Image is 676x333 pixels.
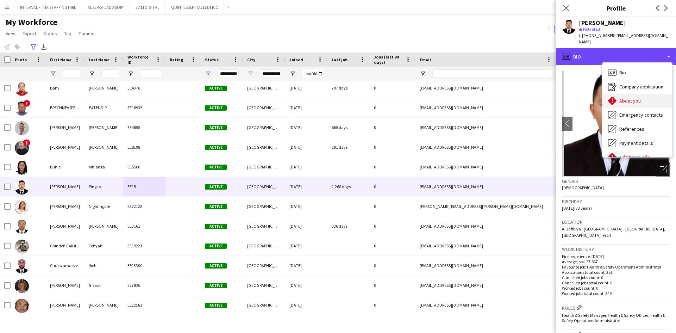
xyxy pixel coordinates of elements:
[84,137,123,157] div: [PERSON_NAME]
[23,100,30,107] span: !
[420,57,431,62] span: Email
[15,141,29,155] img: Brian Walker
[289,70,296,77] button: Open Filter Menu
[123,236,165,255] div: EE19221
[205,263,227,269] span: Active
[205,165,227,170] span: Active
[84,177,123,196] div: Pingco
[370,157,415,177] div: 0
[619,98,641,104] span: About you
[562,219,670,225] h3: Location
[46,236,84,255] div: Chindeh Calistus
[123,276,165,295] div: EE7836
[15,161,29,175] img: Buhle Mhlanga
[285,98,327,117] div: [DATE]
[205,70,211,77] button: Open Filter Menu
[205,57,219,62] span: Status
[619,69,626,76] span: Bio
[602,136,672,150] div: Payment details
[562,246,670,252] h3: Work history
[23,30,36,37] span: Export
[243,98,285,117] div: [GEOGRAPHIC_DATA]
[415,177,556,196] div: [EMAIL_ADDRESS][DOMAIN_NAME]
[76,29,97,38] a: Comms
[205,283,227,288] span: Active
[562,185,604,190] span: [DEMOGRAPHIC_DATA]
[562,205,592,211] span: [DATE] (33 years)
[123,137,165,157] div: EE8198
[43,30,57,37] span: Status
[39,43,48,51] app-action-btn: Export XLSX
[285,295,327,315] div: [DATE]
[415,137,556,157] div: [EMAIL_ADDRESS][DOMAIN_NAME]
[370,137,415,157] div: 0
[285,78,327,98] div: [DATE]
[602,108,672,122] div: Emergency contacts
[285,256,327,275] div: [DATE]
[327,177,370,196] div: 1,268 days
[15,57,27,62] span: Photo
[562,71,670,177] img: Crew avatar or photo
[15,200,29,214] img: Cathy Nightingale
[602,150,672,164] div: Additional info
[15,299,29,313] img: David Armstrong
[619,126,644,132] span: References
[123,295,165,315] div: EE22583
[327,137,370,157] div: 291 days
[84,157,123,177] div: Mhlanga
[84,256,123,275] div: ibeh
[562,270,670,275] p: Applications total count: 251
[243,137,285,157] div: [GEOGRAPHIC_DATA]
[370,276,415,295] div: 0
[370,216,415,236] div: 0
[15,279,29,293] img: Claire Gissoit
[63,69,80,78] input: First Name Filter Input
[84,276,123,295] div: Gissoit
[370,118,415,137] div: 0
[46,157,84,177] div: Buhle
[46,177,84,196] div: [PERSON_NAME]
[84,118,123,137] div: [PERSON_NAME]
[89,57,109,62] span: Last Name
[562,198,670,205] h3: Birthday
[243,256,285,275] div: [GEOGRAPHIC_DATA]
[46,216,84,236] div: [PERSON_NAME]
[285,137,327,157] div: [DATE]
[127,54,153,65] span: Workforce ID
[619,84,663,90] span: Company application
[556,4,676,13] h3: Profile
[20,29,39,38] a: Export
[205,125,227,130] span: Active
[15,101,29,116] img: BRECHNEV ETTA BATENDIP
[656,162,670,177] div: Open photos pop-in
[285,236,327,255] div: [DATE]
[302,69,323,78] input: Joined Filter Input
[370,197,415,216] div: 0
[556,48,676,65] div: Bio
[46,276,84,295] div: [PERSON_NAME]
[84,216,123,236] div: [PERSON_NAME]
[61,29,74,38] a: Tag
[205,224,227,229] span: Active
[123,197,165,216] div: EE22122
[46,137,84,157] div: [PERSON_NAME]
[3,29,18,38] a: View
[285,157,327,177] div: [DATE]
[123,78,165,98] div: EE4376
[370,256,415,275] div: 0
[374,54,403,65] span: Jobs (last 90 days)
[79,30,94,37] span: Comms
[46,256,84,275] div: Chukwumaeze
[6,17,57,27] span: My Workforce
[285,118,327,137] div: [DATE]
[415,236,556,255] div: [EMAIL_ADDRESS][DOMAIN_NAME]
[602,66,672,80] div: Bio
[602,80,672,94] div: Company application
[285,197,327,216] div: [DATE]
[205,145,227,150] span: Active
[289,57,303,62] span: Joined
[29,43,38,51] app-action-btn: Advanced filters
[420,70,426,77] button: Open Filter Menu
[15,180,29,195] img: Carl Bryan Pingco
[243,216,285,236] div: [GEOGRAPHIC_DATA]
